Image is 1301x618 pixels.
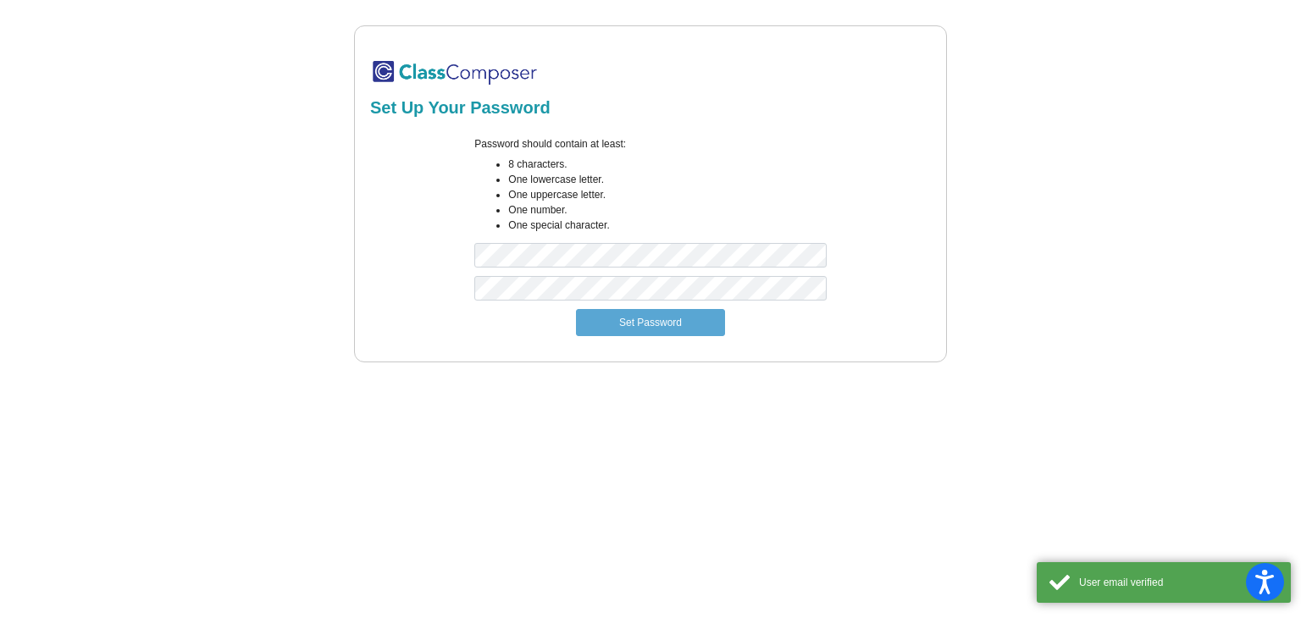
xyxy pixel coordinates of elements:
[474,136,626,152] label: Password should contain at least:
[508,172,826,187] li: One lowercase letter.
[576,309,725,336] button: Set Password
[508,218,826,233] li: One special character.
[508,187,826,202] li: One uppercase letter.
[508,202,826,218] li: One number.
[1079,575,1278,590] div: User email verified
[370,97,931,118] h2: Set Up Your Password
[508,157,826,172] li: 8 characters.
